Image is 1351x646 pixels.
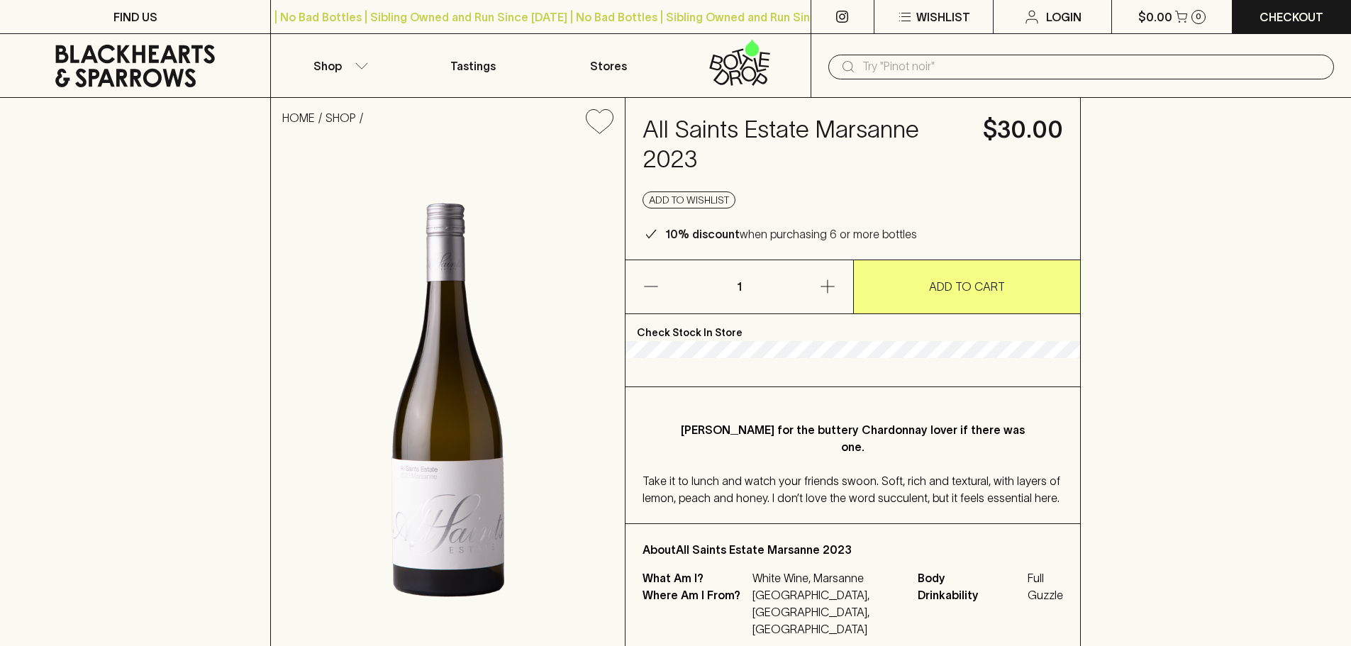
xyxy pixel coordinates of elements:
[626,314,1080,341] p: Check Stock In Store
[643,586,749,637] p: Where Am I From?
[643,191,735,208] button: Add to wishlist
[643,474,1060,504] span: Take it to lunch and watch your friends swoon. Soft, rich and textural, with layers of lemon, pea...
[983,115,1063,145] h4: $30.00
[541,34,676,97] a: Stores
[113,9,157,26] p: FIND US
[643,541,1063,558] p: About All Saints Estate Marsanne 2023
[862,55,1323,78] input: Try "Pinot noir"
[1028,586,1063,603] span: Guzzle
[916,9,970,26] p: Wishlist
[1028,569,1063,586] span: Full
[929,278,1005,295] p: ADD TO CART
[313,57,342,74] p: Shop
[665,225,917,243] p: when purchasing 6 or more bottles
[665,228,740,240] b: 10% discount
[671,421,1035,455] p: [PERSON_NAME] for the buttery Chardonnay lover if there was one.
[918,586,1024,603] span: Drinkability
[590,57,627,74] p: Stores
[406,34,540,97] a: Tastings
[1046,9,1082,26] p: Login
[752,569,901,586] p: White Wine, Marsanne
[752,586,901,637] p: [GEOGRAPHIC_DATA], [GEOGRAPHIC_DATA], [GEOGRAPHIC_DATA]
[580,104,619,140] button: Add to wishlist
[282,111,315,124] a: HOME
[918,569,1024,586] span: Body
[450,57,496,74] p: Tastings
[854,260,1081,313] button: ADD TO CART
[1196,13,1201,21] p: 0
[643,569,749,586] p: What Am I?
[1260,9,1323,26] p: Checkout
[643,115,966,174] h4: All Saints Estate Marsanne 2023
[1138,9,1172,26] p: $0.00
[271,34,406,97] button: Shop
[326,111,356,124] a: SHOP
[722,260,756,313] p: 1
